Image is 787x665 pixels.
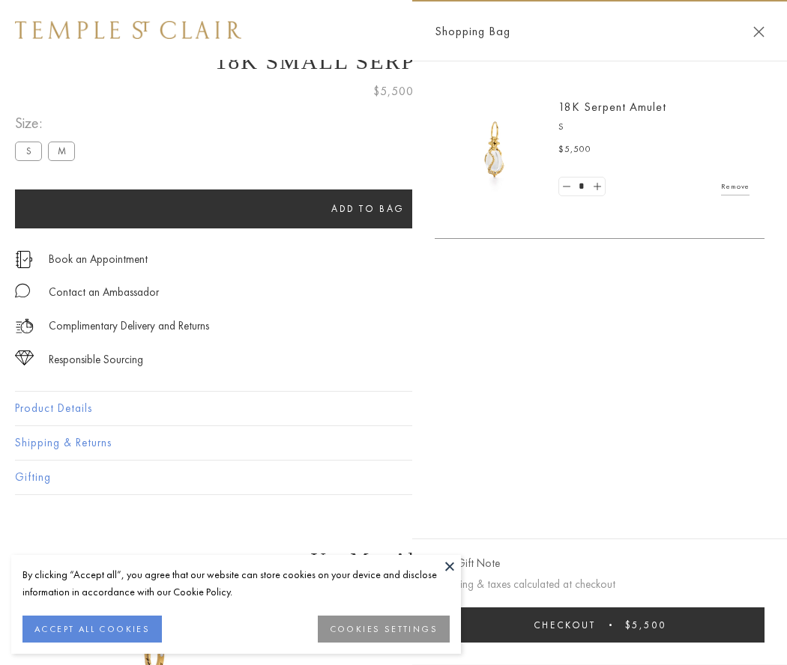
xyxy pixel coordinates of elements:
div: By clicking “Accept all”, you agree that our website can store cookies on your device and disclos... [22,566,450,601]
a: Book an Appointment [49,251,148,267]
span: Shopping Bag [435,22,510,41]
button: Add to bag [15,189,721,228]
a: Set quantity to 0 [559,177,574,196]
img: P51836-E11SERPPV [450,105,540,195]
img: icon_delivery.svg [15,317,34,335]
img: Temple St. Clair [15,21,241,39]
span: $5,500 [625,619,666,631]
span: Size: [15,111,81,136]
button: Close Shopping Bag [753,26,765,37]
span: $5,500 [373,82,414,101]
a: 18K Serpent Amulet [558,99,666,115]
button: ACCEPT ALL COOKIES [22,616,162,643]
p: Shipping & taxes calculated at checkout [435,575,765,594]
button: Product Details [15,392,772,425]
button: Gifting [15,461,772,494]
span: Checkout [534,619,596,631]
img: MessageIcon-01_2.svg [15,283,30,298]
img: icon_sourcing.svg [15,350,34,365]
span: Add to bag [331,202,405,215]
button: COOKIES SETTINGS [318,616,450,643]
div: Contact an Ambassador [49,283,159,302]
label: M [48,142,75,160]
img: icon_appointment.svg [15,251,33,268]
p: S [558,120,750,135]
h3: You May Also Like [37,548,750,572]
span: $5,500 [558,142,591,157]
h1: 18K Small Serpent Amulet [15,49,772,74]
a: Set quantity to 2 [589,177,604,196]
a: Remove [721,178,750,195]
button: Add Gift Note [435,554,500,573]
button: Shipping & Returns [15,426,772,460]
div: Responsible Sourcing [49,350,143,369]
button: Checkout $5,500 [435,607,765,643]
label: S [15,142,42,160]
p: Complimentary Delivery and Returns [49,317,209,335]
